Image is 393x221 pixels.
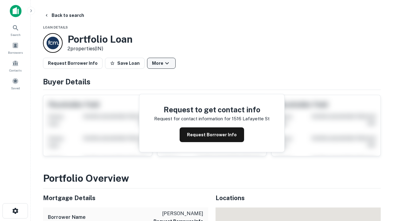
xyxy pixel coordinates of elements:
span: Search [10,32,21,37]
button: Back to search [42,10,87,21]
span: Borrowers [8,50,23,55]
a: Search [2,22,29,38]
iframe: Chat Widget [362,152,393,182]
span: Saved [11,86,20,91]
h6: Borrower Name [48,214,86,221]
h5: Mortgage Details [43,193,208,203]
button: Save Loan [105,58,145,69]
p: Request for contact information for [154,115,231,122]
h3: Portfolio Overview [43,171,381,186]
h3: Portfolio Loan [68,33,133,45]
p: 2 properties (IN) [68,45,133,52]
button: More [147,58,176,69]
h4: Buyer Details [43,76,381,87]
button: Request Borrower Info [180,127,244,142]
span: Contacts [9,68,21,73]
a: Saved [2,75,29,92]
h5: Locations [216,193,381,203]
img: capitalize-icon.png [10,5,21,17]
a: Borrowers [2,40,29,56]
button: Request Borrower Info [43,58,103,69]
p: [PERSON_NAME] [154,210,203,217]
h4: Request to get contact info [154,104,270,115]
p: 1516 lafayette st [232,115,270,122]
span: Loan Details [43,25,68,29]
a: Contacts [2,57,29,74]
